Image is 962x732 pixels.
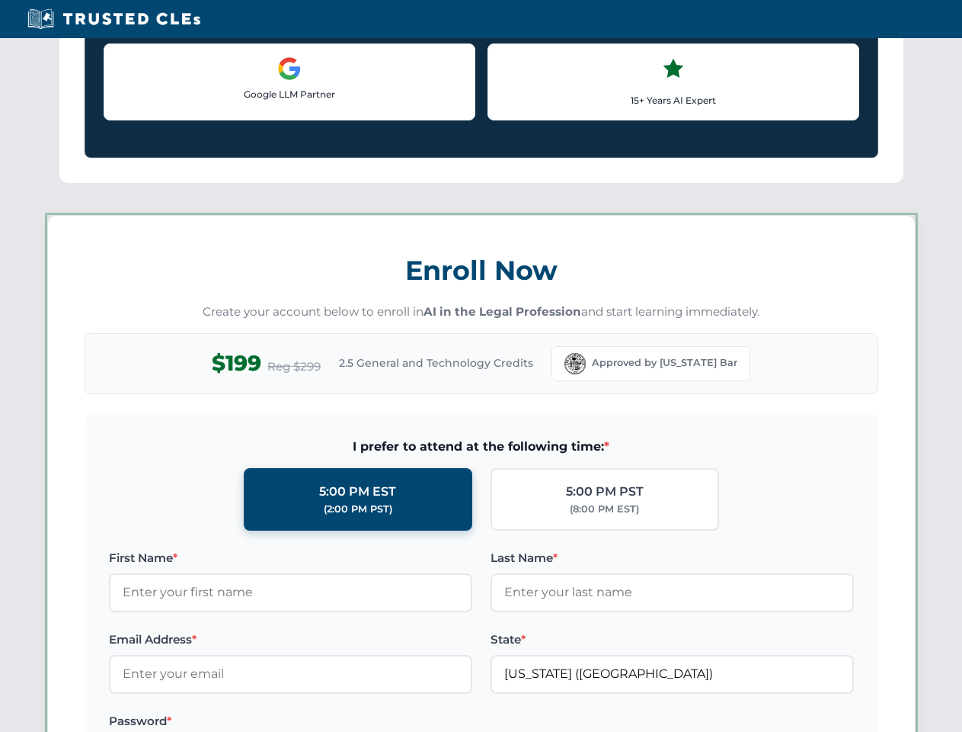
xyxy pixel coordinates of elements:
div: 5:00 PM EST [319,482,396,502]
span: Approved by [US_STATE] Bar [592,355,737,371]
span: 2.5 General and Technology Credits [339,355,533,371]
img: Trusted CLEs [23,8,205,30]
div: 5:00 PM PST [566,482,644,502]
label: State [491,631,854,649]
span: $199 [212,346,261,380]
h3: Enroll Now [85,246,878,294]
label: Password [109,712,472,730]
input: Enter your last name [491,573,854,612]
img: Google [277,56,302,81]
span: Reg $299 [267,358,321,376]
input: Florida (FL) [491,655,854,693]
input: Enter your email [109,655,472,693]
label: First Name [109,549,472,567]
input: Enter your first name [109,573,472,612]
label: Last Name [491,549,854,567]
img: Florida Bar [564,353,586,374]
strong: AI in the Legal Profession [423,304,581,319]
p: Create your account below to enroll in and start learning immediately. [85,303,878,321]
span: I prefer to attend at the following time: [109,437,854,457]
div: (2:00 PM PST) [324,502,392,517]
p: Google LLM Partner [117,87,462,101]
p: 15+ Years AI Expert [500,93,846,108]
div: (8:00 PM EST) [570,502,639,517]
label: Email Address [109,631,472,649]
